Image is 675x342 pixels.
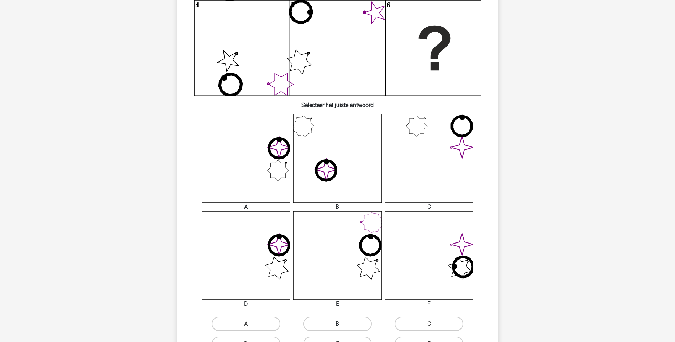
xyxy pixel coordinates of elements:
text: 6 [386,1,390,9]
label: A [212,317,280,331]
text: 5 [291,1,295,9]
div: E [288,300,387,308]
label: B [303,317,372,331]
h6: Selecteer het juiste antwoord [189,96,487,108]
div: D [196,300,296,308]
div: B [288,203,387,211]
div: C [379,203,479,211]
text: 4 [195,1,199,9]
div: A [196,203,296,211]
label: C [395,317,463,331]
div: F [379,300,479,308]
